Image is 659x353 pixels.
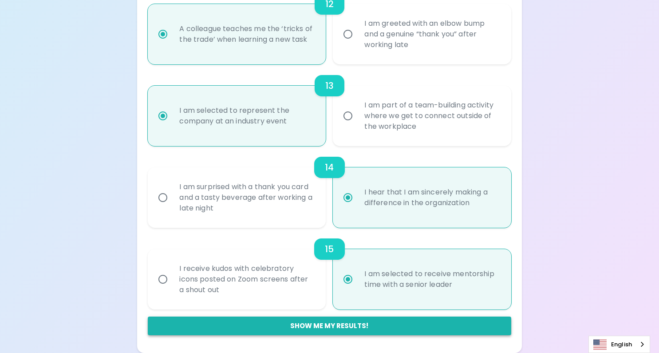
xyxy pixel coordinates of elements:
[588,336,650,353] div: Language
[148,146,511,228] div: choice-group-check
[148,64,511,146] div: choice-group-check
[325,242,334,256] h6: 15
[357,89,506,143] div: I am part of a team-building activity where we get to connect outside of the workplace
[148,228,511,309] div: choice-group-check
[357,258,506,301] div: I am selected to receive mentorship time with a senior leader
[588,336,650,353] aside: Language selected: English
[172,253,321,306] div: I receive kudos with celebratory icons posted on Zoom screens after a shout out
[357,8,506,61] div: I am greeted with an elbow bump and a genuine “thank you” after working late
[172,171,321,224] div: I am surprised with a thank you card and a tasty beverage after working a late night
[148,317,511,335] button: Show me my results!
[357,176,506,219] div: I hear that I am sincerely making a difference in the organization
[172,95,321,137] div: I am selected to represent the company at an industry event
[325,79,334,93] h6: 13
[325,160,334,175] h6: 14
[589,336,650,353] a: English
[172,13,321,56] div: A colleague teaches me the ‘tricks of the trade’ when learning a new task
